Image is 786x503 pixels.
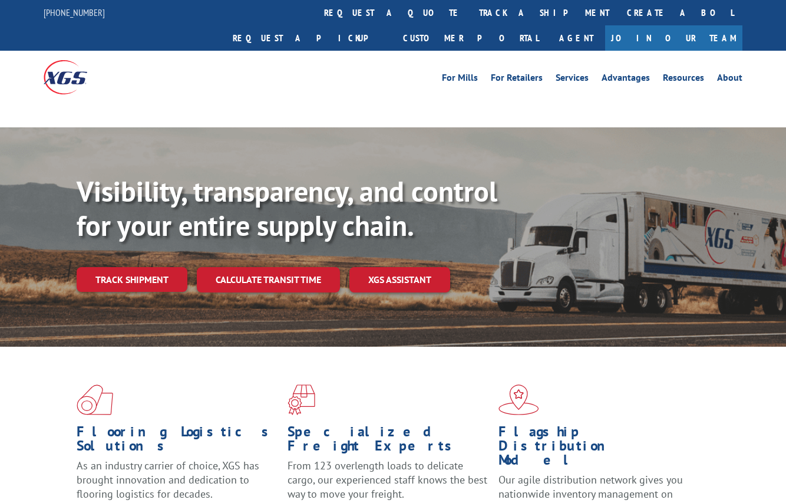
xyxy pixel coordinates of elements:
b: Visibility, transparency, and control for your entire supply chain. [77,173,497,244]
a: Request a pickup [224,25,394,51]
a: Agent [547,25,605,51]
a: About [717,73,742,86]
a: Track shipment [77,267,187,292]
a: [PHONE_NUMBER] [44,6,105,18]
a: Advantages [602,73,650,86]
h1: Specialized Freight Experts [288,425,490,459]
img: xgs-icon-total-supply-chain-intelligence-red [77,384,113,415]
a: Services [556,73,589,86]
h1: Flagship Distribution Model [498,425,701,473]
a: For Mills [442,73,478,86]
a: Calculate transit time [197,267,340,292]
h1: Flooring Logistics Solutions [77,425,279,459]
img: xgs-icon-focused-on-flooring-red [288,384,315,415]
a: Resources [663,73,704,86]
img: xgs-icon-flagship-distribution-model-red [498,384,539,415]
a: XGS ASSISTANT [349,267,450,292]
a: Customer Portal [394,25,547,51]
a: For Retailers [491,73,543,86]
span: As an industry carrier of choice, XGS has brought innovation and dedication to flooring logistics... [77,459,259,501]
a: Join Our Team [605,25,742,51]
